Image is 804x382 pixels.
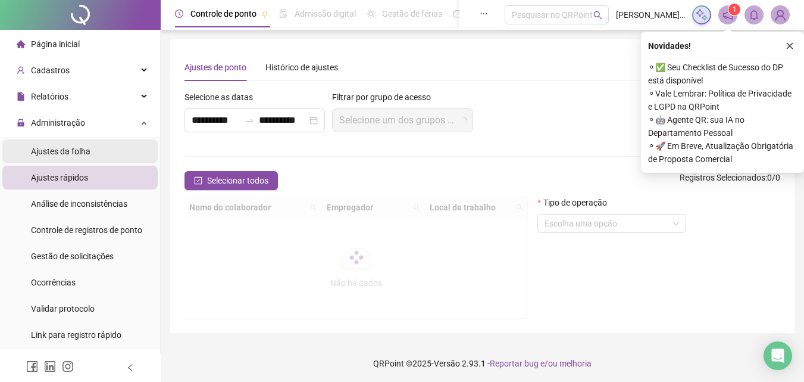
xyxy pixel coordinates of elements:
span: to [245,116,254,125]
span: Selecionar todos [207,174,268,187]
span: file-done [279,10,287,18]
div: Open Intercom Messenger [764,341,792,370]
span: 1 [733,5,737,14]
span: ⚬ 🚀 Em Breve, Atualização Obrigatória de Proposta Comercial [648,139,797,166]
span: check-square [194,176,202,185]
label: Filtrar por grupo de acesso [332,91,439,104]
span: loading [459,117,467,124]
span: Novidades ! [648,39,691,52]
span: ⚬ 🤖 Agente QR: sua IA no Departamento Pessoal [648,113,797,139]
span: close [786,42,794,50]
span: Controle de registros de ponto [31,225,142,235]
span: Relatórios [31,92,68,101]
span: Ocorrências [31,278,76,287]
span: Registros Selecionados [680,173,765,182]
span: Página inicial [31,39,80,49]
img: sparkle-icon.fc2bf0ac1784a2077858766a79e2daf3.svg [695,8,708,21]
span: file [17,92,25,101]
span: Link para registro rápido [31,330,121,340]
label: Tipo de operação [537,196,614,209]
span: ellipsis [480,10,488,18]
span: home [17,40,25,48]
span: bell [749,10,759,20]
span: : 0 / 0 [680,171,780,190]
span: pushpin [261,11,268,18]
span: swap-right [245,116,254,125]
span: Ajustes da folha [31,147,90,156]
span: dashboard [453,10,461,18]
span: ⚬ Vale Lembrar: Política de Privacidade e LGPD na QRPoint [648,87,797,113]
span: search [593,11,602,20]
sup: 1 [728,4,740,15]
span: Administração [31,118,85,128]
span: Cadastros [31,66,70,75]
span: Admissão digital [295,9,356,18]
span: user-add [17,66,25,74]
span: clock-circle [175,10,183,18]
span: linkedin [44,361,56,372]
span: sun [367,10,375,18]
span: facebook [26,361,38,372]
button: Selecionar todos [184,171,278,190]
span: left [126,364,134,372]
span: Validar protocolo [31,304,95,313]
div: Ajustes de ponto [184,61,246,74]
span: Análise de inconsistências [31,199,127,209]
span: Ajustes rápidos [31,173,88,182]
span: [PERSON_NAME] - Fitness Exclusive [616,8,685,21]
span: Versão [434,359,460,368]
label: Selecione as datas [184,91,261,104]
span: Gestão de férias [382,9,442,18]
span: notification [722,10,733,20]
span: lock [17,119,25,127]
span: Gestão de solicitações [31,251,114,261]
img: 5500 [771,6,789,24]
div: Histórico de ajustes [265,61,338,74]
span: ⚬ ✅ Seu Checklist de Sucesso do DP está disponível [648,61,797,87]
span: Reportar bug e/ou melhoria [490,359,592,368]
span: instagram [62,361,74,372]
span: Controle de ponto [190,9,256,18]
